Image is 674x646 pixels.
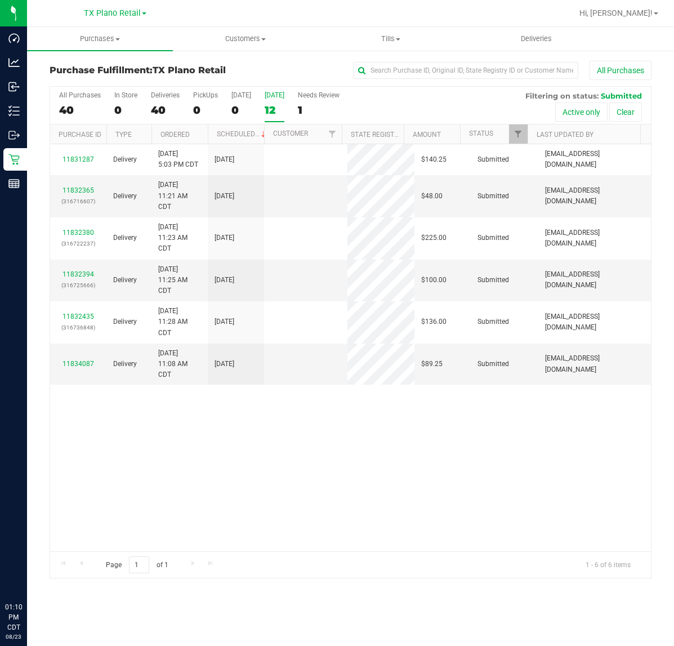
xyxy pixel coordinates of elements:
[59,131,101,139] a: Purchase ID
[63,186,94,194] a: 11832365
[63,155,94,163] a: 11831287
[421,233,447,243] span: $225.00
[115,131,132,139] a: Type
[215,154,234,165] span: [DATE]
[506,34,567,44] span: Deliveries
[11,556,45,590] iframe: Resource center
[129,556,149,574] input: 1
[215,275,234,286] span: [DATE]
[114,91,137,99] div: In Store
[113,191,137,202] span: Delivery
[217,130,268,138] a: Scheduled
[421,275,447,286] span: $100.00
[421,317,447,327] span: $136.00
[113,275,137,286] span: Delivery
[525,91,599,100] span: Filtering on status:
[193,104,218,117] div: 0
[545,185,644,207] span: [EMAIL_ADDRESS][DOMAIN_NAME]
[215,191,234,202] span: [DATE]
[160,131,190,139] a: Ordered
[63,313,94,320] a: 11832435
[555,103,608,122] button: Active only
[298,91,340,99] div: Needs Review
[50,65,250,75] h3: Purchase Fulfillment:
[298,104,340,117] div: 1
[353,62,578,79] input: Search Purchase ID, Original ID, State Registry ID or Customer Name...
[158,180,201,212] span: [DATE] 11:21 AM CDT
[193,91,218,99] div: PickUps
[464,27,610,51] a: Deliveries
[537,131,593,139] a: Last Updated By
[323,124,342,144] a: Filter
[265,91,284,99] div: [DATE]
[5,602,22,632] p: 01:10 PM CDT
[8,81,20,92] inline-svg: Inbound
[477,317,509,327] span: Submitted
[601,91,642,100] span: Submitted
[609,103,642,122] button: Clear
[63,360,94,368] a: 11834087
[158,264,201,297] span: [DATE] 11:25 AM CDT
[113,359,137,369] span: Delivery
[57,196,100,207] p: (316716607)
[158,222,201,255] span: [DATE] 11:23 AM CDT
[351,131,410,139] a: State Registry ID
[477,154,509,165] span: Submitted
[231,91,251,99] div: [DATE]
[477,191,509,202] span: Submitted
[590,61,651,80] button: All Purchases
[215,359,234,369] span: [DATE]
[59,104,101,117] div: 40
[421,154,447,165] span: $140.25
[545,228,644,249] span: [EMAIL_ADDRESS][DOMAIN_NAME]
[173,27,319,51] a: Customers
[509,124,528,144] a: Filter
[545,353,644,375] span: [EMAIL_ADDRESS][DOMAIN_NAME]
[27,34,173,44] span: Purchases
[545,149,644,170] span: [EMAIL_ADDRESS][DOMAIN_NAME]
[113,233,137,243] span: Delivery
[63,270,94,278] a: 11832394
[577,556,640,573] span: 1 - 6 of 6 items
[8,57,20,68] inline-svg: Analytics
[545,269,644,291] span: [EMAIL_ADDRESS][DOMAIN_NAME]
[59,91,101,99] div: All Purchases
[57,322,100,333] p: (316736848)
[545,311,644,333] span: [EMAIL_ADDRESS][DOMAIN_NAME]
[8,178,20,189] inline-svg: Reports
[84,8,141,18] span: TX Plano Retail
[273,130,308,137] a: Customer
[413,131,441,139] a: Amount
[113,317,137,327] span: Delivery
[113,154,137,165] span: Delivery
[231,104,251,117] div: 0
[8,130,20,141] inline-svg: Outbound
[477,359,509,369] span: Submitted
[5,632,22,641] p: 08/23
[477,233,509,243] span: Submitted
[153,65,226,75] span: TX Plano Retail
[421,359,443,369] span: $89.25
[27,27,173,51] a: Purchases
[158,306,201,338] span: [DATE] 11:28 AM CDT
[8,154,20,165] inline-svg: Retail
[8,33,20,44] inline-svg: Dashboard
[469,130,493,137] a: Status
[8,105,20,117] inline-svg: Inventory
[215,233,234,243] span: [DATE]
[158,348,201,381] span: [DATE] 11:08 AM CDT
[96,556,177,574] span: Page of 1
[57,238,100,249] p: (316722237)
[265,104,284,117] div: 12
[158,149,198,170] span: [DATE] 5:03 PM CDT
[63,229,94,237] a: 11832380
[173,34,318,44] span: Customers
[319,34,463,44] span: Tills
[477,275,509,286] span: Submitted
[215,317,234,327] span: [DATE]
[114,104,137,117] div: 0
[421,191,443,202] span: $48.00
[318,27,464,51] a: Tills
[151,91,180,99] div: Deliveries
[579,8,653,17] span: Hi, [PERSON_NAME]!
